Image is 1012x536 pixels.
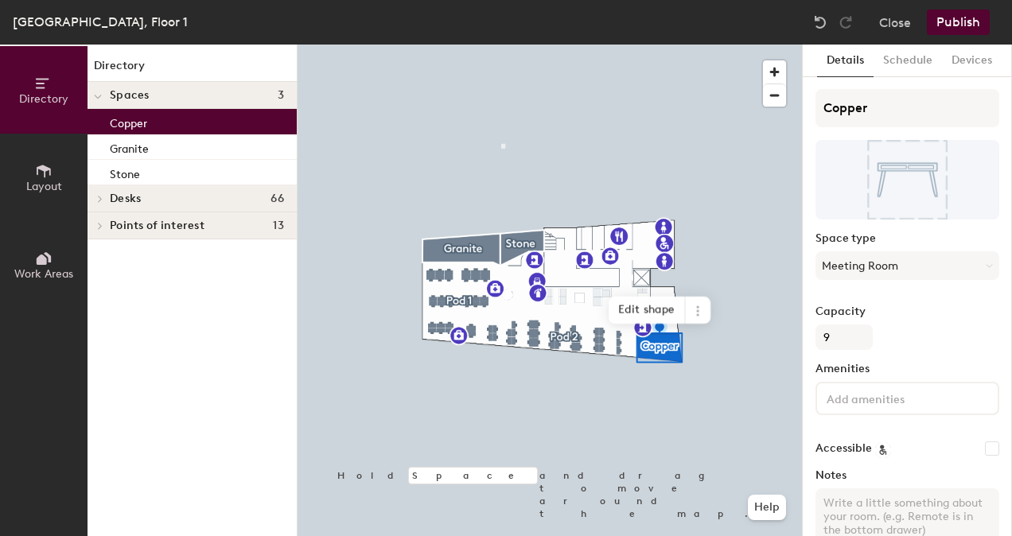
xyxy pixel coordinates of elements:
label: Notes [815,469,999,482]
p: Granite [110,138,149,156]
button: Help [748,495,786,520]
p: Stone [110,163,140,181]
span: Edit shape [609,297,685,324]
p: Copper [110,112,147,130]
label: Space type [815,232,999,245]
h1: Directory [88,57,297,82]
span: 3 [278,89,284,102]
span: Desks [110,192,141,205]
span: Directory [19,92,68,106]
button: Schedule [874,45,942,77]
span: Points of interest [110,219,204,232]
button: Close [879,10,911,35]
div: [GEOGRAPHIC_DATA], Floor 1 [13,12,188,32]
button: Meeting Room [815,251,999,280]
button: Details [817,45,874,77]
input: Add amenities [823,388,967,407]
img: The space named Copper [815,140,999,219]
img: Undo [812,14,828,30]
span: Work Areas [14,267,73,281]
span: Layout [26,180,62,193]
span: 66 [271,192,284,205]
span: 13 [273,219,284,232]
span: Spaces [110,89,150,102]
label: Accessible [815,442,872,455]
button: Devices [942,45,1002,77]
label: Capacity [815,305,999,318]
button: Publish [927,10,990,35]
img: Redo [838,14,854,30]
label: Amenities [815,363,999,375]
